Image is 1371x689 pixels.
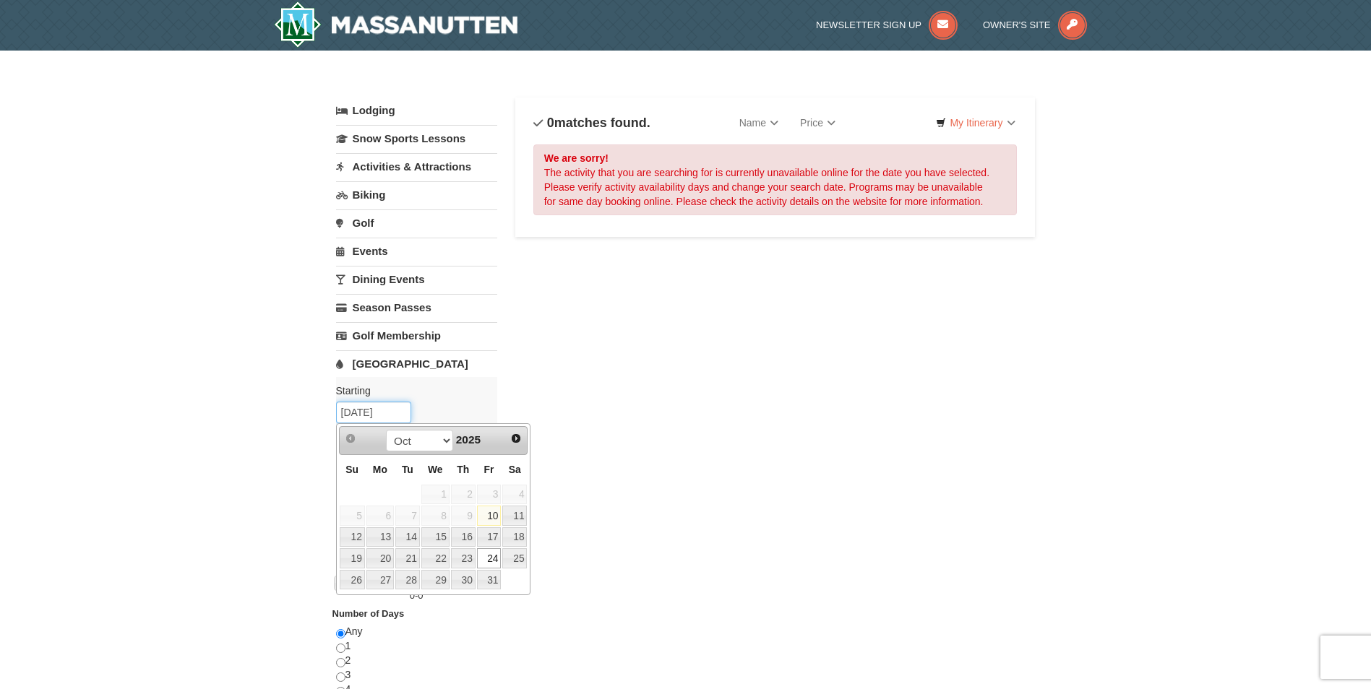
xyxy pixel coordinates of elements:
a: 25 [502,548,527,568]
span: Friday [484,464,494,475]
img: Massanutten Resort Logo [274,1,518,48]
a: 14 [395,527,420,547]
a: 16 [451,527,476,547]
a: 28 [395,570,420,590]
a: Owner's Site [983,19,1087,30]
a: 18 [502,527,527,547]
span: Sunday [345,464,358,475]
span: Saturday [509,464,521,475]
a: Newsletter Sign Up [816,19,958,30]
a: Activities & Attractions [336,153,497,180]
span: Tuesday [402,464,413,475]
span: 9 [451,506,476,526]
label: - [336,589,497,603]
a: 13 [366,527,394,547]
a: 15 [421,527,450,547]
a: [GEOGRAPHIC_DATA] [336,350,497,377]
strong: We are sorry! [544,152,609,164]
span: Prev [345,433,356,444]
a: Season Passes [336,294,497,321]
a: 29 [421,570,450,590]
span: 7 [395,506,420,526]
a: 21 [395,548,420,568]
span: 3 [477,485,502,505]
span: 8 [421,506,450,526]
a: 20 [366,548,394,568]
a: 17 [477,527,502,547]
a: 26 [340,570,365,590]
a: My Itinerary [927,112,1024,134]
strong: Number of Days [332,608,405,619]
a: Events [336,238,497,264]
a: Prev [341,428,361,448]
a: 19 [340,548,365,568]
a: 31 [477,570,502,590]
label: Starting [336,383,486,398]
span: 6 [366,506,394,526]
a: Name [729,108,789,137]
span: 5 [340,506,365,526]
a: 23 [451,548,476,568]
a: Lodging [336,97,497,123]
span: 4 [502,485,527,505]
a: 24 [477,548,502,568]
a: 10 [477,506,502,526]
a: Golf [336,209,497,236]
span: Next [510,433,522,444]
span: Thursday [457,464,469,475]
span: Newsletter Sign Up [816,19,921,30]
a: Snow Sports Lessons [336,125,497,152]
a: Price [789,108,846,137]
span: 0 [410,590,415,601]
a: Golf Membership [336,322,497,349]
span: 0 [418,590,423,601]
a: Massanutten Resort [274,1,518,48]
a: Dining Events [336,266,497,292]
span: 2 [451,485,476,505]
span: 1 [421,485,450,505]
div: The activity that you are searching for is currently unavailable online for the date you have sel... [533,144,1018,215]
a: Biking [336,181,497,208]
a: 30 [451,570,476,590]
a: 11 [502,506,527,526]
a: 12 [340,527,365,547]
span: 0 [547,116,554,130]
h4: matches found. [533,116,650,130]
span: Monday [373,464,387,475]
a: Next [506,428,526,448]
a: 27 [366,570,394,590]
span: 2025 [456,433,481,446]
span: Wednesday [428,464,443,475]
span: Owner's Site [983,19,1051,30]
a: 22 [421,548,450,568]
